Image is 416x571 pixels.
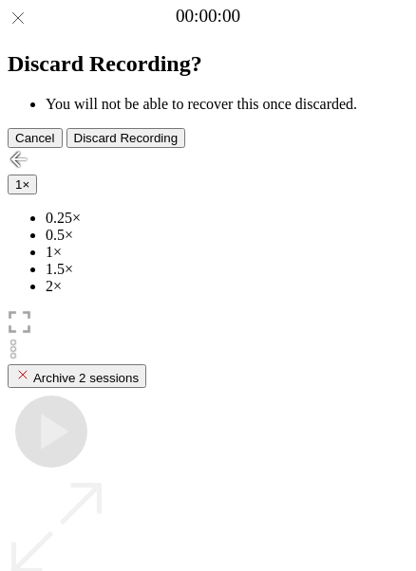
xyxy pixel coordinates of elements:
button: Cancel [8,128,63,148]
li: 1.5× [46,261,408,278]
span: 1 [15,177,22,192]
button: Discard Recording [66,128,186,148]
li: 2× [46,278,408,295]
li: You will not be able to recover this once discarded. [46,96,408,113]
div: Archive 2 sessions [15,367,139,385]
li: 0.5× [46,227,408,244]
h2: Discard Recording? [8,51,408,77]
li: 0.25× [46,210,408,227]
a: 00:00:00 [176,6,240,27]
button: Archive 2 sessions [8,364,146,388]
li: 1× [46,244,408,261]
button: 1× [8,175,37,194]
